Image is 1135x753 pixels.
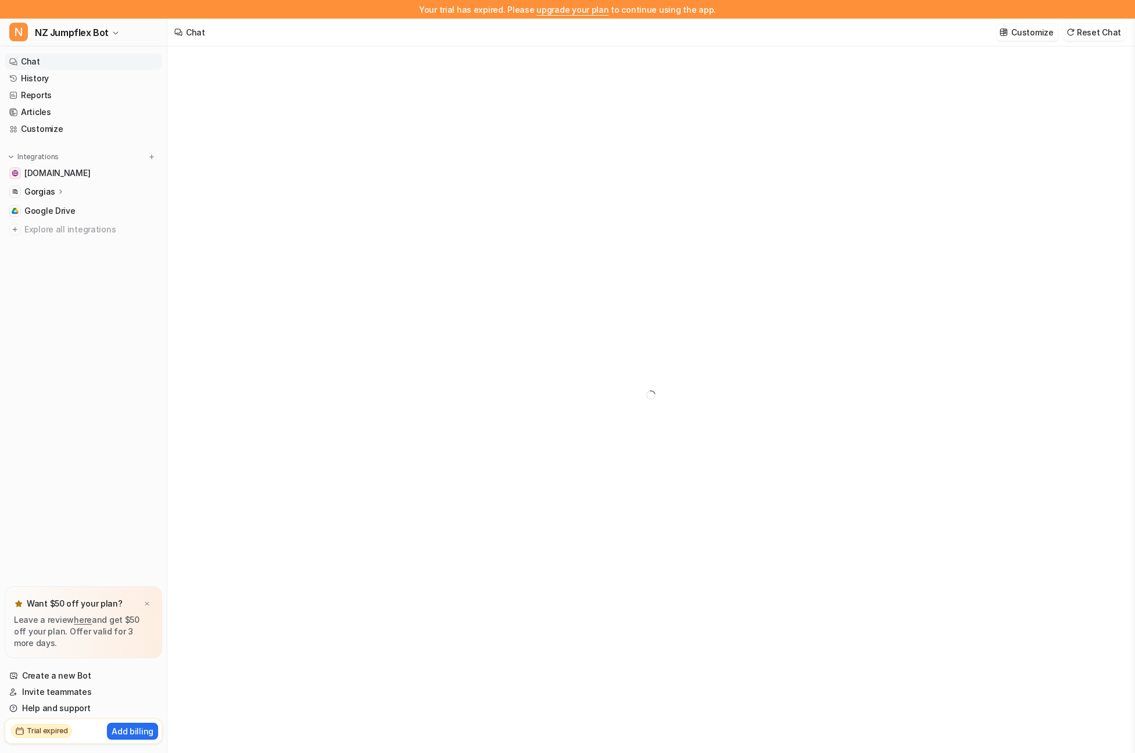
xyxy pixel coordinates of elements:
a: Invite teammates [5,684,162,700]
button: Customize [996,24,1058,41]
a: Explore all integrations [5,221,162,238]
img: x [144,600,151,608]
p: Integrations [17,152,59,162]
img: www.jumpflex.co.nz [12,170,19,177]
span: N [9,23,28,41]
a: Customize [5,121,162,137]
img: Gorgias [12,188,19,195]
button: Integrations [5,151,62,163]
a: Chat [5,53,162,70]
a: Help and support [5,700,162,716]
img: expand menu [7,153,15,161]
div: Chat [186,26,205,38]
a: Google DriveGoogle Drive [5,203,162,219]
a: www.jumpflex.co.nz[DOMAIN_NAME] [5,165,162,181]
a: Reports [5,87,162,103]
button: Add billing [107,723,158,740]
a: upgrade your plan [536,5,608,15]
span: Google Drive [24,205,76,217]
img: customize [1000,28,1008,37]
h2: Trial expired [27,726,68,736]
p: Add billing [112,725,153,737]
img: Google Drive [12,207,19,214]
a: here [74,615,92,625]
p: Leave a review and get $50 off your plan. Offer valid for 3 more days. [14,614,153,649]
button: Reset Chat [1063,24,1126,41]
span: Explore all integrations [24,220,157,239]
a: Create a new Bot [5,668,162,684]
span: [DOMAIN_NAME] [24,167,90,179]
a: History [5,70,162,87]
img: star [14,599,23,608]
span: NZ Jumpflex Bot [35,24,109,41]
p: Customize [1011,26,1053,38]
p: Gorgias [24,186,55,198]
img: explore all integrations [9,224,21,235]
img: reset [1066,28,1075,37]
p: Want $50 off your plan? [27,598,123,609]
a: Articles [5,104,162,120]
img: menu_add.svg [148,153,156,161]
